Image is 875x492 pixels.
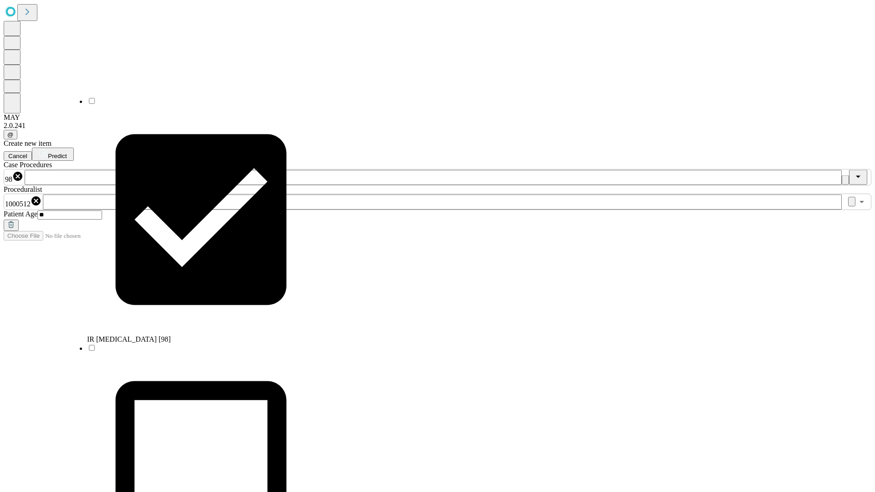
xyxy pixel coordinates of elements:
div: 1000512 [5,195,41,208]
button: Clear [848,197,855,206]
div: MAY [4,113,871,122]
span: Create new item [4,139,51,147]
button: @ [4,130,17,139]
button: Open [855,195,868,208]
span: Patient Age [4,210,37,218]
div: 2.0.241 [4,122,871,130]
span: Scheduled Procedure [4,161,52,169]
span: 98 [5,175,12,183]
span: Proceduralist [4,185,42,193]
button: Close [849,170,867,185]
button: Predict [32,148,74,161]
span: Predict [48,153,67,159]
div: 98 [5,171,23,184]
span: IR [MEDICAL_DATA] [98] [87,335,171,343]
span: Cancel [8,153,27,159]
button: Cancel [4,151,32,161]
button: Clear [842,175,849,185]
span: 1000512 [5,200,31,208]
span: @ [7,131,14,138]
